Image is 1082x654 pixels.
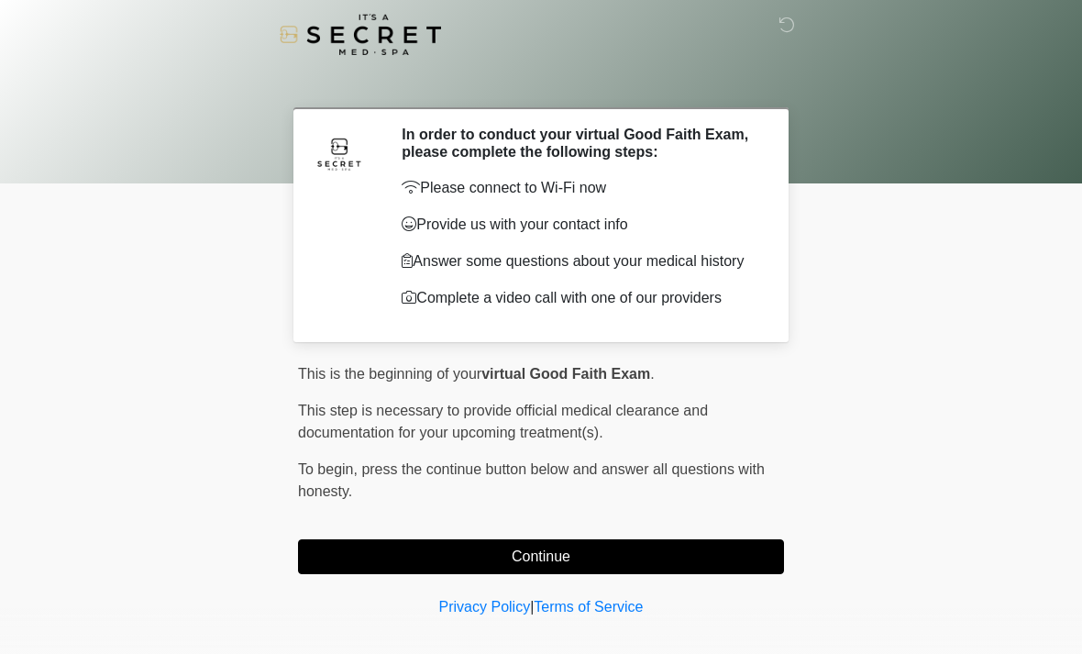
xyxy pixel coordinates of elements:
p: Answer some questions about your medical history [402,250,756,272]
span: This step is necessary to provide official medical clearance and documentation for your upcoming ... [298,403,708,440]
a: Terms of Service [534,599,643,615]
a: Privacy Policy [439,599,531,615]
h2: In order to conduct your virtual Good Faith Exam, please complete the following steps: [402,126,756,161]
span: press the continue button below and answer all questions with honesty. [298,461,765,499]
img: Agent Avatar [312,126,367,181]
strong: virtual Good Faith Exam [481,366,650,382]
span: This is the beginning of your [298,366,481,382]
span: . [650,366,654,382]
img: It's A Secret Med Spa Logo [280,14,441,55]
h1: ‎ ‎ [284,66,798,100]
button: Continue [298,539,784,574]
p: Please connect to Wi-Fi now [402,177,756,199]
a: | [530,599,534,615]
span: To begin, [298,461,361,477]
p: Complete a video call with one of our providers [402,287,756,309]
p: Provide us with your contact info [402,214,756,236]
